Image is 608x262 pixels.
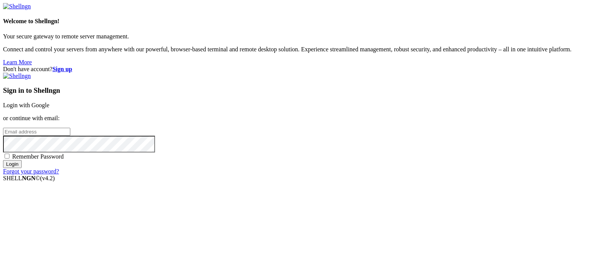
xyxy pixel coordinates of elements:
[3,33,605,40] p: Your secure gateway to remote server management.
[3,168,59,175] a: Forgot your password?
[40,175,55,181] span: 4.2.0
[3,59,32,65] a: Learn More
[3,160,22,168] input: Login
[3,46,605,53] p: Connect and control your servers from anywhere with our powerful, browser-based terminal and remo...
[3,102,49,108] a: Login with Google
[3,128,70,136] input: Email address
[3,66,605,73] div: Don't have account?
[3,175,55,181] span: SHELL ©
[12,153,64,160] span: Remember Password
[3,3,31,10] img: Shellngn
[5,154,9,159] input: Remember Password
[3,73,31,79] img: Shellngn
[3,86,605,95] h3: Sign in to Shellngn
[3,18,605,25] h4: Welcome to Shellngn!
[3,115,605,122] p: or continue with email:
[52,66,72,72] a: Sign up
[22,175,36,181] b: NGN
